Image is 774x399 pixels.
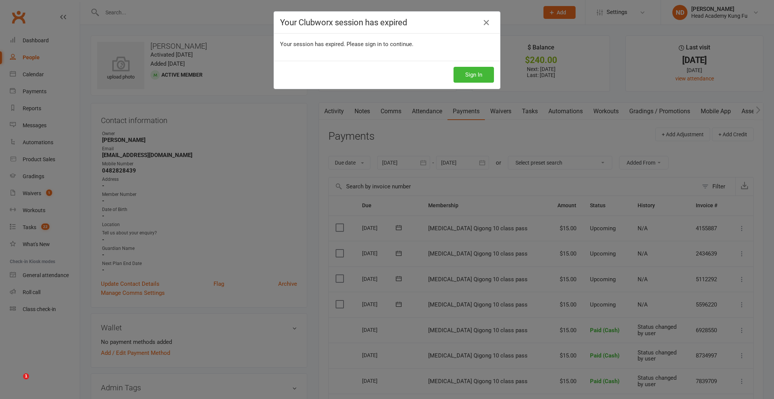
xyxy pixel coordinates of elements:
span: Your session has expired. Please sign in to continue. [280,41,413,48]
span: 1 [23,373,29,379]
h4: Your Clubworx session has expired [280,18,494,27]
button: Sign In [454,67,494,83]
iframe: Intercom live chat [8,373,26,391]
a: Close [480,17,492,29]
